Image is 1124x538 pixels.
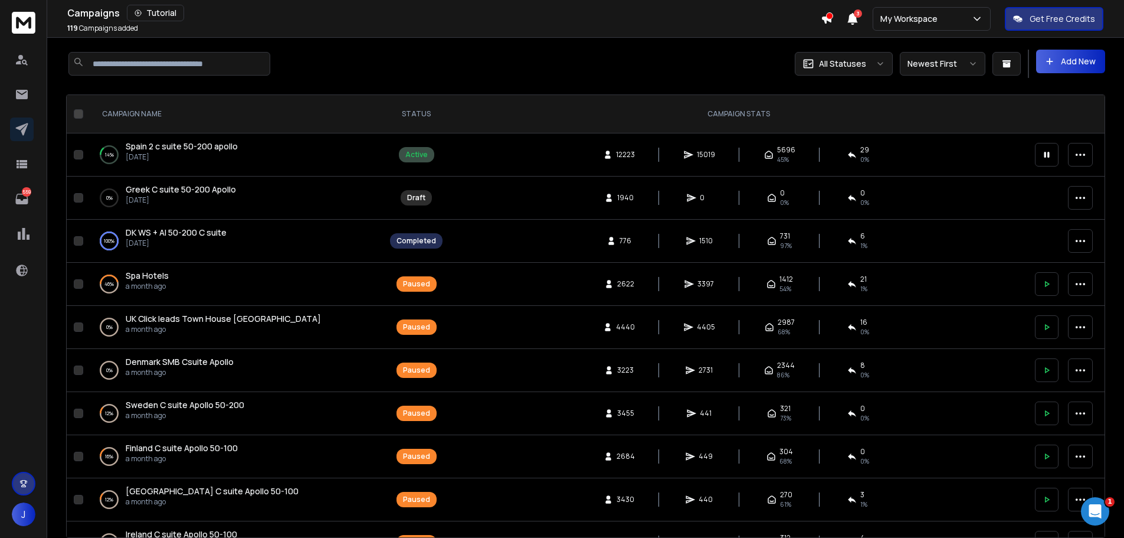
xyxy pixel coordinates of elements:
span: 2731 [699,366,713,375]
span: 776 [620,236,631,246]
span: 8 [860,361,865,370]
span: 0 [860,404,865,413]
p: My Workspace [880,13,942,25]
span: 1940 [617,193,634,203]
span: 0 % [860,155,869,164]
p: a month ago [126,282,169,291]
span: 3397 [697,279,714,289]
td: 12%Sweden C suite Apollo 50-200a month ago [88,392,383,435]
span: 29 [860,145,869,155]
span: 5696 [777,145,795,155]
p: Get Free Credits [1030,13,1095,25]
span: 1 % [860,284,867,294]
span: 119 [67,23,78,33]
button: J [12,503,35,526]
span: 4440 [616,322,635,332]
button: Get Free Credits [1005,7,1103,31]
span: 0 % [860,327,869,337]
span: 12223 [616,150,635,159]
td: 14%Spain 2 c suite 50-200 apollo[DATE] [88,133,383,177]
span: 6 [860,231,865,241]
a: Greek C suite 50-200 Apollo [126,184,236,195]
p: 559 [22,187,31,197]
p: a month ago [126,325,321,334]
div: Completed [396,236,436,246]
span: 86 % [777,370,789,380]
p: 100 % [104,235,114,247]
p: 12 % [105,494,113,506]
span: 1 [1105,497,1115,507]
span: 0% [860,198,869,207]
td: 100%DK WS + AI 50-200 C suite[DATE] [88,220,383,263]
p: a month ago [126,411,244,420]
span: [GEOGRAPHIC_DATA] C suite Apollo 50-100 [126,485,299,497]
span: 3 [860,490,864,500]
div: Campaigns [67,5,821,21]
span: 304 [779,447,793,457]
span: 441 [700,409,712,418]
span: Spa Hotels [126,270,169,281]
button: Tutorial [127,5,184,21]
span: 3455 [617,409,634,418]
a: [GEOGRAPHIC_DATA] C suite Apollo 50-100 [126,485,299,497]
span: 3430 [617,495,634,504]
td: 0%Greek C suite 50-200 Apollo[DATE] [88,177,383,220]
span: 2622 [617,279,634,289]
div: Paused [403,279,430,289]
span: Denmark SMB Csuite Apollo [126,356,234,367]
span: 4405 [697,322,715,332]
p: 12 % [105,407,113,419]
span: 21 [860,275,867,284]
p: 0 % [106,321,113,333]
span: 45 % [777,155,789,164]
span: 0 [860,188,865,198]
p: [DATE] [126,152,238,162]
div: Paused [403,366,430,375]
span: 1510 [699,236,713,246]
td: 16%Finland C suite Apollo 50-100a month ago [88,435,383,478]
span: 0 [780,188,785,198]
span: 1 % [860,500,867,509]
a: Spain 2 c suite 50-200 apollo [126,141,238,152]
span: 1412 [779,275,793,284]
span: 449 [699,452,713,461]
p: 0 % [106,364,113,376]
span: 1 % [860,241,867,250]
span: 731 [780,231,790,241]
span: 2344 [777,361,795,370]
th: STATUS [383,95,450,133]
p: 46 % [104,278,114,290]
span: 0 [860,447,865,457]
span: 68 % [778,327,790,337]
span: 68 % [779,457,792,466]
p: All Statuses [819,58,866,70]
td: 46%Spa Hotelsa month ago [88,263,383,306]
span: 54 % [779,284,791,294]
span: 0 [700,193,712,203]
a: Finland C suite Apollo 50-100 [126,442,238,454]
th: CAMPAIGN STATS [450,95,1028,133]
span: 0 % [860,370,869,380]
div: Paused [403,322,430,332]
a: DK WS + AI 50-200 C suite [126,227,227,239]
p: 14 % [105,149,114,161]
td: 12%[GEOGRAPHIC_DATA] C suite Apollo 50-100a month ago [88,478,383,521]
td: 0%UK Click leads Town House [GEOGRAPHIC_DATA]a month ago [88,306,383,349]
button: Add New [1036,50,1105,73]
a: Denmark SMB Csuite Apollo [126,356,234,368]
span: 3 [854,9,862,18]
p: 0 % [106,192,113,204]
span: 0% [780,198,789,207]
a: UK Click leads Town House [GEOGRAPHIC_DATA] [126,313,321,325]
span: 73 % [780,413,791,423]
span: 16 [860,318,867,327]
a: 559 [10,187,34,211]
span: 0 % [860,413,869,423]
div: Paused [403,495,430,504]
a: Sweden C suite Apollo 50-200 [126,399,244,411]
span: Sweden C suite Apollo 50-200 [126,399,244,410]
p: 16 % [105,451,113,462]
